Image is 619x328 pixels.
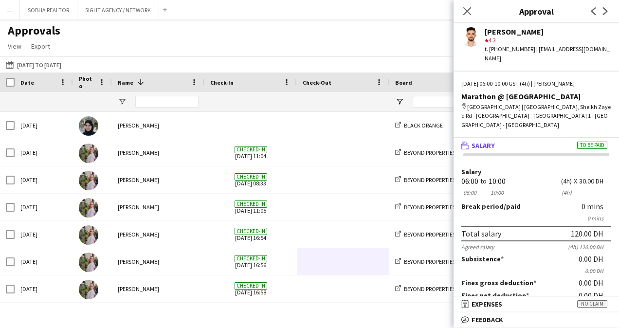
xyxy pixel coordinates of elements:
[135,96,199,108] input: Name Filter Input
[235,146,267,153] span: Checked-in
[112,166,204,193] div: [PERSON_NAME]
[210,194,291,220] span: [DATE] 11:05
[404,231,481,238] span: BEYOND PROPERTIES/ OMNIYAT
[8,42,21,51] span: View
[77,0,159,19] button: SIGHT AGENCY / NETWORK
[112,275,204,302] div: [PERSON_NAME]
[582,202,611,211] div: 0 mins
[79,253,98,272] img: Yulia Morozova
[404,258,481,265] span: BEYOND PROPERTIES/ OMNIYAT
[395,149,481,156] a: BEYOND PROPERTIES/ OMNIYAT
[210,79,234,86] span: Check-In
[210,248,291,275] span: [DATE] 16:56
[395,97,404,106] button: Open Filter Menu
[118,79,133,86] span: Name
[485,36,611,45] div: 4.3
[79,225,98,245] img: Yulia Morozova
[404,149,481,156] span: BEYOND PROPERTIES/ OMNIYAT
[461,178,478,185] div: 06:00
[571,229,603,238] div: 120.00 DH
[480,178,487,185] div: to
[472,141,495,150] span: Salary
[235,173,267,181] span: Checked-in
[15,166,73,193] div: [DATE]
[395,176,481,183] a: BEYOND PROPERTIES/ OMNIYAT
[461,92,611,101] div: Marathon @ [GEOGRAPHIC_DATA]
[404,176,481,183] span: BEYOND PROPERTIES/ OMNIYAT
[461,243,494,251] div: Agreed salary
[15,112,73,139] div: [DATE]
[210,166,291,193] span: [DATE] 08:33
[79,198,98,218] img: Yulia Morozova
[461,278,536,287] label: Fines gross deduction
[20,0,77,19] button: SOBHA REALTOR
[579,255,611,263] div: 0.00 DH
[413,96,481,108] input: Board Filter Input
[31,42,50,51] span: Export
[472,315,503,324] span: Feedback
[15,275,73,302] div: [DATE]
[485,45,611,62] div: t. [PHONE_NUMBER] | [EMAIL_ADDRESS][DOMAIN_NAME]
[577,300,607,308] span: No claim
[79,116,98,136] img: Zahra Jalal
[579,291,611,300] div: 0.00 DH
[561,189,572,196] div: 4h
[112,221,204,248] div: [PERSON_NAME]
[404,285,481,292] span: BEYOND PROPERTIES/ OMNIYAT
[112,112,204,139] div: [PERSON_NAME]
[461,79,611,88] div: [DATE] 06:00-10:00 GST (4h) | [PERSON_NAME]
[27,40,54,53] a: Export
[461,255,504,263] label: Subsistence
[579,278,611,287] div: 0.00 DH
[568,243,611,251] div: (4h) 120.00 DH
[112,248,204,275] div: [PERSON_NAME]
[395,79,412,86] span: Board
[4,40,25,53] a: View
[303,79,331,86] span: Check-Out
[79,171,98,190] img: Yulia Morozova
[461,202,504,211] span: Break period
[118,97,127,106] button: Open Filter Menu
[579,178,611,185] div: 30.00 DH
[472,300,502,309] span: Expenses
[485,27,611,36] div: [PERSON_NAME]
[112,139,204,166] div: [PERSON_NAME]
[235,282,267,290] span: Checked-in
[454,297,619,311] mat-expansion-panel-header: ExpensesNo claim
[79,280,98,299] img: Yulia Morozova
[461,267,611,274] div: 0.00 DH
[461,189,478,196] div: 06:00
[561,178,572,185] div: 4h
[79,144,98,163] img: Yulia Morozova
[461,202,521,211] label: /paid
[574,178,577,185] div: X
[577,142,607,149] span: To be paid
[210,275,291,302] span: [DATE] 16:58
[235,200,267,208] span: Checked-in
[454,312,619,327] mat-expansion-panel-header: Feedback
[454,5,619,18] h3: Approval
[4,59,63,71] button: [DATE] to [DATE]
[395,258,481,265] a: BEYOND PROPERTIES/ OMNIYAT
[404,203,481,211] span: BEYOND PROPERTIES/ OMNIYAT
[15,139,73,166] div: [DATE]
[489,189,506,196] div: 10:00
[210,139,291,166] span: [DATE] 11:04
[210,221,291,248] span: [DATE] 16:54
[461,103,611,129] div: [GEOGRAPHIC_DATA] | [GEOGRAPHIC_DATA], Sheikh Zayed Rd - [GEOGRAPHIC_DATA] - [GEOGRAPHIC_DATA] 1 ...
[112,194,204,220] div: [PERSON_NAME]
[15,221,73,248] div: [DATE]
[395,122,443,129] a: BLACK ORANGE
[395,285,481,292] a: BEYOND PROPERTIES/ OMNIYAT
[395,231,481,238] a: BEYOND PROPERTIES/ OMNIYAT
[461,229,501,238] div: Total salary
[461,168,611,176] label: Salary
[395,203,481,211] a: BEYOND PROPERTIES/ OMNIYAT
[235,255,267,262] span: Checked-in
[461,291,529,300] label: Fines net deduction
[489,178,506,185] div: 10:00
[454,138,619,153] mat-expansion-panel-header: SalaryTo be paid
[20,79,34,86] span: Date
[15,248,73,275] div: [DATE]
[404,122,443,129] span: BLACK ORANGE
